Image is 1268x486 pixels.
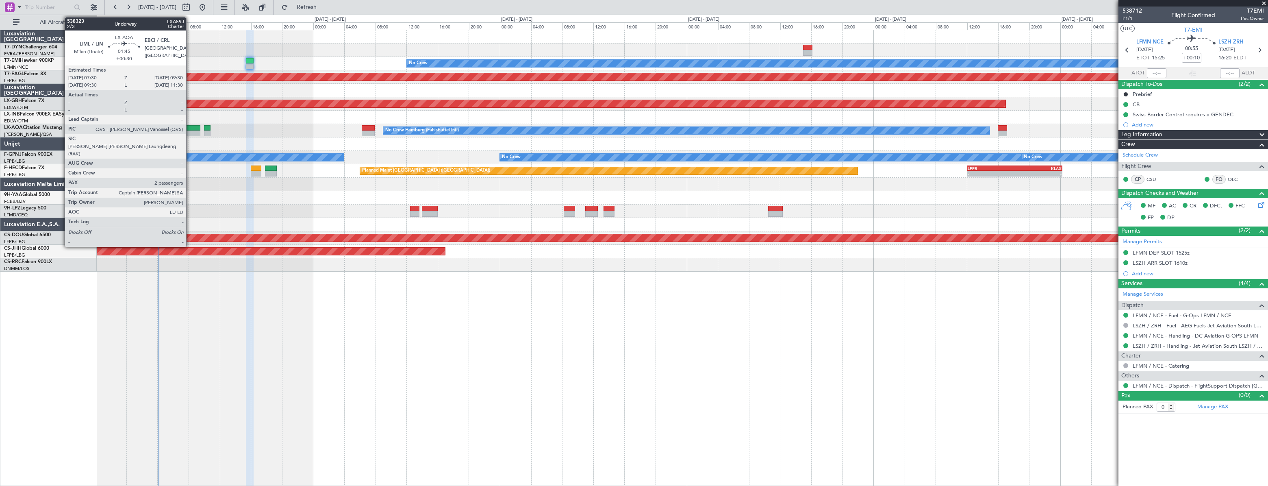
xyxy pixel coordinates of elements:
[1133,332,1258,339] a: LFMN / NCE - Handling - DC Aviation-G-OPS LFMN
[1121,80,1162,89] span: Dispatch To-Dos
[1133,362,1189,369] a: LFMN / NCE - Catering
[1218,46,1235,54] span: [DATE]
[1123,15,1142,22] span: P1/1
[1133,312,1231,319] a: LFMN / NCE - Fuel - G-Ops LFMN / NCE
[1133,111,1233,118] div: Swiss Border Control requires a GENDEC
[749,22,780,30] div: 08:00
[4,246,49,251] a: CS-JHHGlobal 6000
[687,22,718,30] div: 00:00
[4,112,68,117] a: LX-INBFalcon 900EX EASy II
[625,22,656,30] div: 16:00
[1029,22,1061,30] div: 20:00
[1184,26,1203,34] span: T7-EMI
[4,152,52,157] a: F-GPNJFalcon 900EX
[1241,7,1264,15] span: T7EMI
[4,105,28,111] a: EDLW/DTM
[1197,403,1228,411] a: Manage PAX
[1146,176,1165,183] a: CSU
[936,22,967,30] div: 08:00
[1121,130,1162,139] span: Leg Information
[1167,214,1175,222] span: DP
[4,58,20,63] span: T7-EMI
[313,22,345,30] div: 00:00
[1239,279,1251,288] span: (4/4)
[1133,322,1264,329] a: LSZH / ZRH - Fuel - AEG Fuels-Jet Aviation South-LSZH/ZRH
[1171,11,1215,20] div: Flight Confirmed
[251,22,282,30] div: 16:00
[1136,54,1150,62] span: ETOT
[501,16,532,23] div: [DATE] - [DATE]
[1228,176,1246,183] a: OLC
[531,22,562,30] div: 04:00
[4,152,22,157] span: F-GPNJ
[500,22,531,30] div: 00:00
[1241,15,1264,22] span: Pos Owner
[25,1,72,13] input: Trip Number
[656,22,687,30] div: 20:00
[1123,290,1163,299] a: Manage Services
[1121,351,1141,361] span: Charter
[875,16,906,23] div: [DATE] - [DATE]
[290,4,324,10] span: Refresh
[1185,45,1198,53] span: 00:55
[1120,25,1135,32] button: UTC
[1121,279,1142,288] span: Services
[1147,68,1166,78] input: --:--
[1210,202,1222,210] span: DFC,
[407,22,438,30] div: 12:00
[4,206,46,211] a: 9H-LPZLegacy 500
[344,22,376,30] div: 04:00
[4,125,23,130] span: LX-AOA
[4,78,25,84] a: LFPB/LBG
[1212,175,1226,184] div: FO
[4,51,54,57] a: EVRA/[PERSON_NAME]
[718,22,749,30] div: 04:00
[1133,342,1264,349] a: LSZH / ZRH - Handling - Jet Aviation South LSZH / ZRH
[1060,22,1092,30] div: 00:00
[4,252,25,258] a: LFPB/LBG
[1024,151,1042,163] div: No Crew
[438,22,469,30] div: 16:00
[4,45,22,50] span: T7-DYN
[4,192,22,197] span: 9H-YAA
[1123,7,1142,15] span: 538712
[138,4,176,11] span: [DATE] - [DATE]
[220,22,251,30] div: 12:00
[4,266,29,272] a: DNMM/LOS
[282,22,313,30] div: 20:00
[4,198,26,205] a: FCBB/BZV
[998,22,1029,30] div: 16:00
[1123,151,1158,159] a: Schedule Crew
[4,192,50,197] a: 9H-YAAGlobal 5000
[1132,270,1264,277] div: Add new
[968,166,1015,171] div: LFPB
[1133,91,1152,98] div: Prebrief
[1132,121,1264,128] div: Add new
[9,16,88,29] button: All Aircraft
[1239,391,1251,399] span: (0/0)
[593,22,625,30] div: 12:00
[1148,214,1154,222] span: FP
[4,166,44,170] a: F-HECDFalcon 7X
[1133,259,1188,266] div: LSZH ARR SLOT 1610z
[4,45,57,50] a: T7-DYNChallenger 604
[688,16,719,23] div: [DATE] - [DATE]
[1121,391,1130,401] span: Pax
[1133,249,1190,256] div: LFMN DEP SLOT 1525z
[967,22,999,30] div: 12:00
[1136,46,1153,54] span: [DATE]
[502,151,521,163] div: No Crew
[1131,69,1145,77] span: ATOT
[1152,54,1165,62] span: 15:25
[1218,54,1231,62] span: 16:20
[4,125,62,130] a: LX-AOACitation Mustang
[126,22,158,30] div: 00:00
[1169,202,1176,210] span: AC
[874,22,905,30] div: 00:00
[4,131,52,137] a: [PERSON_NAME]/QSA
[4,212,28,218] a: LFMD/CEQ
[1133,101,1140,108] div: CB
[4,239,25,245] a: LFPB/LBG
[4,166,22,170] span: F-HECD
[4,158,25,164] a: LFPB/LBG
